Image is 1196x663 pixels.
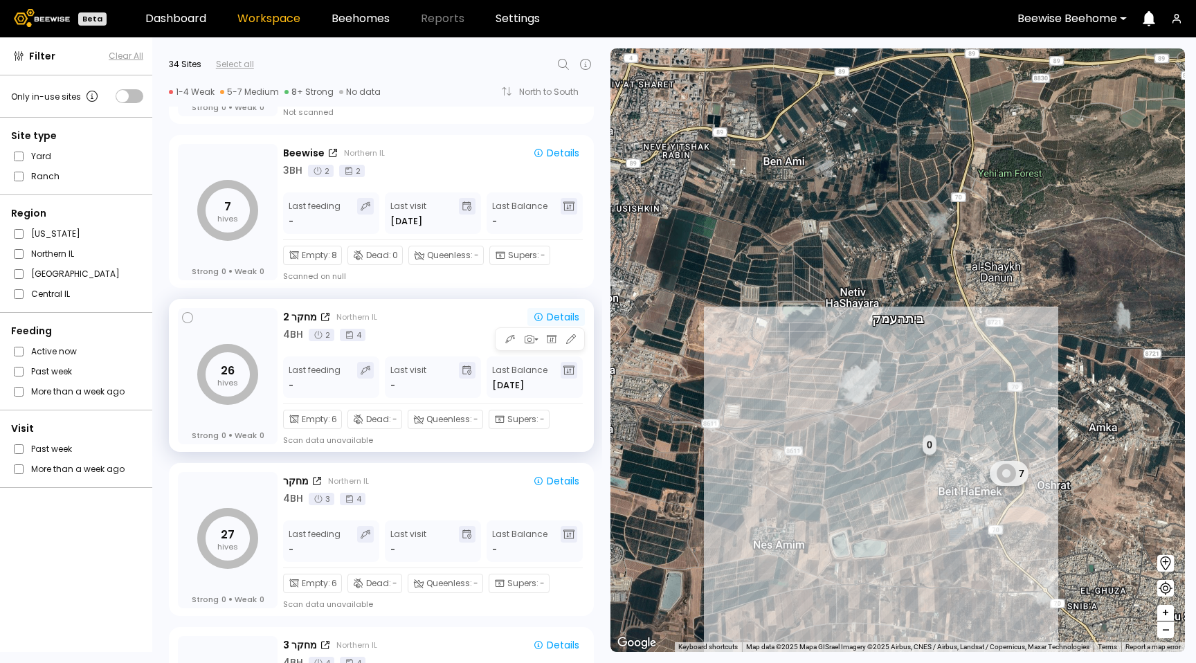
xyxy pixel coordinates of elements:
button: Clear All [109,50,143,62]
label: Yard [31,149,51,163]
div: - [390,379,395,392]
div: Northern IL [336,639,377,651]
span: - [392,577,397,590]
span: Filter [29,49,55,64]
div: 4 BH [283,491,303,506]
div: 3 [309,493,334,505]
div: Details [533,148,579,158]
div: בית העמק [872,297,923,326]
span: Queenless : [427,249,473,262]
div: 7 [990,461,1029,486]
span: 0 [221,594,226,604]
span: [DATE] [390,215,422,228]
div: Last Balance [492,526,547,556]
span: Dead : [366,577,391,590]
div: Visit [11,421,143,436]
button: Details [527,144,585,162]
div: Scan data unavailable [283,435,373,446]
span: + [1161,604,1170,621]
span: - [492,215,497,228]
div: Strong Weak [192,266,264,276]
div: 3 BH [283,163,302,178]
div: Last feeding [289,526,341,556]
div: Strong Weak [192,102,264,112]
a: Open this area in Google Maps (opens a new window) [614,634,660,652]
div: 2 [308,165,334,177]
div: מחקר 2 [283,310,317,325]
span: Queenless : [426,577,472,590]
div: Scan data unavailable [283,599,373,610]
span: 0 [260,102,264,112]
span: Queenless : [426,413,472,426]
tspan: hives [217,377,238,388]
span: - [541,249,545,262]
div: Last visit [390,198,426,228]
span: Dead : [366,249,391,262]
div: Region [11,206,143,221]
label: Northern IL [31,246,74,261]
div: 2 [339,165,365,177]
span: 8 [332,249,337,262]
span: 0 [221,430,226,440]
span: - [492,543,497,556]
div: Beewise [283,146,325,161]
div: 4 [340,493,365,505]
div: 1-4 Weak [169,87,215,98]
span: - [473,413,478,426]
span: Supers : [507,577,538,590]
img: Beewise logo [14,9,70,27]
span: 0 [260,266,264,276]
button: Details [527,308,585,326]
button: Details [527,472,585,490]
label: Past week [31,364,72,379]
div: No data [339,87,381,98]
span: 6 [332,413,337,426]
span: Supers : [508,249,539,262]
span: - [540,577,545,590]
span: Empty : [302,249,330,262]
div: Strong Weak [192,594,264,604]
span: [DATE] [492,379,524,392]
tspan: hives [217,541,238,552]
button: Details [527,636,585,654]
div: מחקר 3 [283,638,317,653]
div: - [289,215,295,228]
tspan: 27 [221,527,235,543]
div: 4 [340,329,365,341]
span: Dead : [366,413,391,426]
span: - [540,413,545,426]
tspan: hives [217,213,238,224]
img: Google [614,634,660,652]
div: Select all [216,58,254,71]
label: More than a week ago [31,462,125,476]
a: Settings [496,13,540,24]
span: 6 [332,577,337,590]
a: Workspace [237,13,300,24]
span: 0 [260,594,264,604]
div: Feeding [11,324,143,338]
span: Empty : [302,413,330,426]
span: 0 [221,102,226,112]
a: Beehomes [332,13,390,24]
button: + [1157,605,1174,621]
div: - [390,543,395,556]
div: Last Balance [492,198,547,228]
div: Last Balance [492,362,547,392]
div: - [289,543,295,556]
div: 0 [923,435,936,455]
div: Beta [78,12,107,26]
span: Empty : [302,577,330,590]
div: 8+ Strong [284,87,334,98]
div: 2 [309,329,334,341]
div: 4 BH [283,327,303,342]
label: Central IL [31,287,70,301]
label: Ranch [31,169,60,183]
span: - [392,413,397,426]
div: Only in-use sites [11,88,100,105]
div: מחקר [283,474,309,489]
div: Last feeding [289,198,341,228]
div: Details [533,476,579,486]
label: Past week [31,442,72,456]
span: - [474,249,479,262]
